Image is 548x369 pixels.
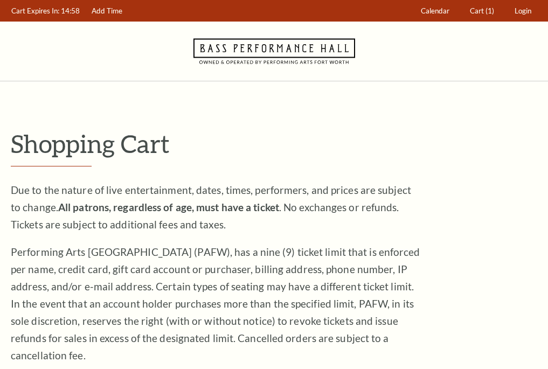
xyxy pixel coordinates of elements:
[421,6,449,15] span: Calendar
[61,6,80,15] span: 14:58
[11,184,411,231] span: Due to the nature of live entertainment, dates, times, performers, and prices are subject to chan...
[416,1,455,22] a: Calendar
[465,1,500,22] a: Cart (1)
[11,6,59,15] span: Cart Expires In:
[58,201,279,213] strong: All patrons, regardless of age, must have a ticket
[510,1,537,22] a: Login
[515,6,531,15] span: Login
[11,243,420,364] p: Performing Arts [GEOGRAPHIC_DATA] (PAFW), has a nine (9) ticket limit that is enforced per name, ...
[485,6,494,15] span: (1)
[470,6,484,15] span: Cart
[87,1,128,22] a: Add Time
[11,130,537,157] p: Shopping Cart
